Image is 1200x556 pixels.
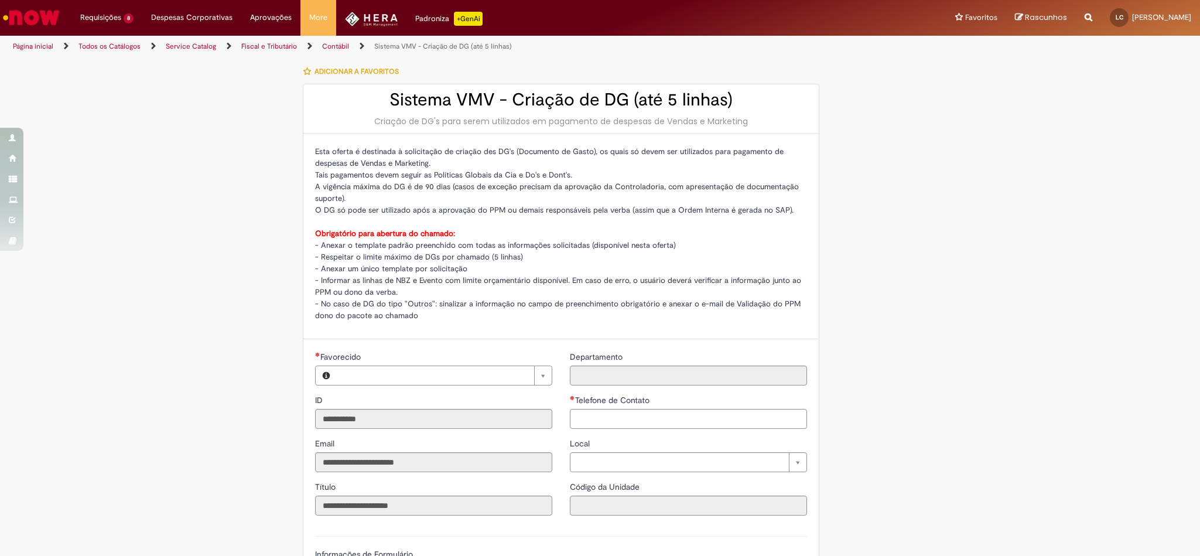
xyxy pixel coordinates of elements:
[315,452,552,472] input: Email
[166,42,216,51] a: Service Catalog
[570,482,642,492] span: Somente leitura - Código da Unidade
[315,438,337,449] label: Somente leitura - Email
[250,12,292,23] span: Aprovações
[570,395,575,400] span: Necessários
[315,482,338,492] span: Somente leitura - Título
[315,352,320,357] span: Necessários
[316,366,337,385] button: Favorecido, Visualizar este registro
[78,42,141,51] a: Todos os Catálogos
[315,90,807,110] h2: Sistema VMV - Criação de DG (até 5 linhas)
[13,42,53,51] a: Página inicial
[151,12,233,23] span: Despesas Corporativas
[315,394,325,406] label: Somente leitura - ID
[315,205,794,215] span: O DG só pode ser utilizado após a aprovação do PPM ou demais responsáveis pela verba (assim que a...
[345,12,398,26] img: HeraLogo.png
[570,438,592,449] span: Local
[1116,13,1123,21] span: LC
[315,252,523,262] span: - Respeitar o limite máximo de DGs por chamado (5 linhas)
[570,366,807,386] input: Departamento
[570,351,625,363] label: Somente leitura - Departamento
[303,59,405,84] button: Adicionar a Favoritos
[315,409,552,429] input: ID
[315,264,467,274] span: - Anexar um único template por solicitação
[570,352,625,362] span: Somente leitura - Departamento
[1015,12,1067,23] a: Rascunhos
[315,395,325,405] span: Somente leitura - ID
[570,409,807,429] input: Telefone de Contato
[570,452,807,472] a: Limpar campo Local
[9,36,791,57] ul: Trilhas de página
[965,12,997,23] span: Favoritos
[315,496,552,516] input: Título
[1132,12,1191,22] span: [PERSON_NAME]
[315,115,807,127] div: Criação de DG's para serem utilizados em pagamento de despesas de Vendas e Marketing
[454,12,483,26] p: +GenAi
[315,170,572,180] span: Tais pagamentos devem seguir as Políticas Globais da Cia e Do's e Dont's.
[315,240,676,250] span: - Anexar o template padrão preenchido com todas as informações solicitadas (disponível nesta oferta)
[315,146,784,168] span: Esta oferta é destinada à solicitação de criação des DG's (Documento de Gasto), os quais só devem...
[1,6,61,29] img: ServiceNow
[570,481,642,493] label: Somente leitura - Código da Unidade
[320,352,363,362] span: Necessários - Favorecido
[315,481,338,493] label: Somente leitura - Título
[570,496,807,516] input: Código da Unidade
[315,299,801,320] span: - No caso de DG do tipo "Outros": sinalizar a informação no campo de preenchimento obrigatório e ...
[415,12,483,26] div: Padroniza
[374,42,512,51] a: Sistema VMV - Criação de DG (até 5 linhas)
[80,12,121,23] span: Requisições
[322,42,349,51] a: Contábil
[575,395,652,405] span: Telefone de Contato
[309,12,327,23] span: More
[337,366,552,385] a: Limpar campo Favorecido
[124,13,134,23] span: 8
[315,275,801,297] span: - Informar as linhas de NBZ e Evento com limite orçamentário disponível. Em caso de erro, o usuár...
[1025,12,1067,23] span: Rascunhos
[315,182,799,203] span: A vigência máxima do DG é de 90 dias (casos de exceção precisam da aprovação da Controladoria, co...
[315,228,455,238] strong: Obrigatório para abertura do chamado:
[314,67,399,76] span: Adicionar a Favoritos
[241,42,297,51] a: Fiscal e Tributário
